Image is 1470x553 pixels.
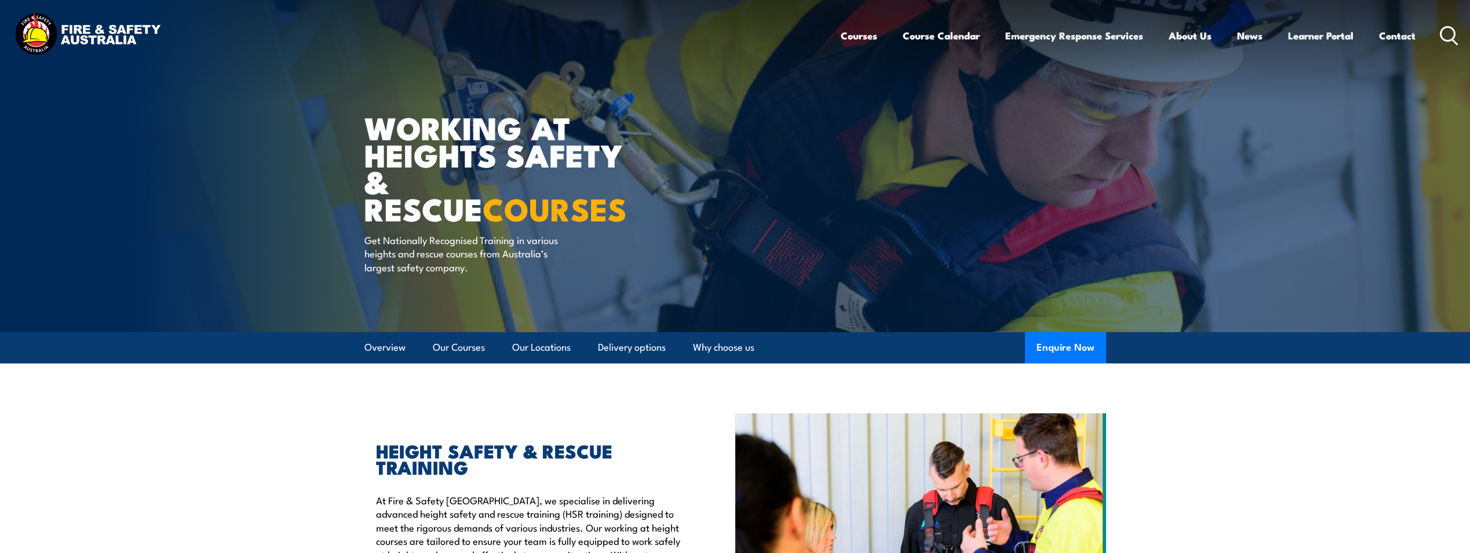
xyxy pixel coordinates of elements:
[376,442,682,475] h2: HEIGHT SAFETY & RESCUE TRAINING
[1379,20,1416,51] a: Contact
[1005,20,1143,51] a: Emergency Response Services
[483,184,627,232] strong: COURSES
[1237,20,1263,51] a: News
[364,332,406,363] a: Overview
[841,20,877,51] a: Courses
[433,332,485,363] a: Our Courses
[903,20,980,51] a: Course Calendar
[1025,332,1106,363] button: Enquire Now
[364,233,576,274] p: Get Nationally Recognised Training in various heights and rescue courses from Australia’s largest...
[693,332,754,363] a: Why choose us
[598,332,666,363] a: Delivery options
[364,114,651,222] h1: WORKING AT HEIGHTS SAFETY & RESCUE
[1288,20,1354,51] a: Learner Portal
[512,332,571,363] a: Our Locations
[1169,20,1212,51] a: About Us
